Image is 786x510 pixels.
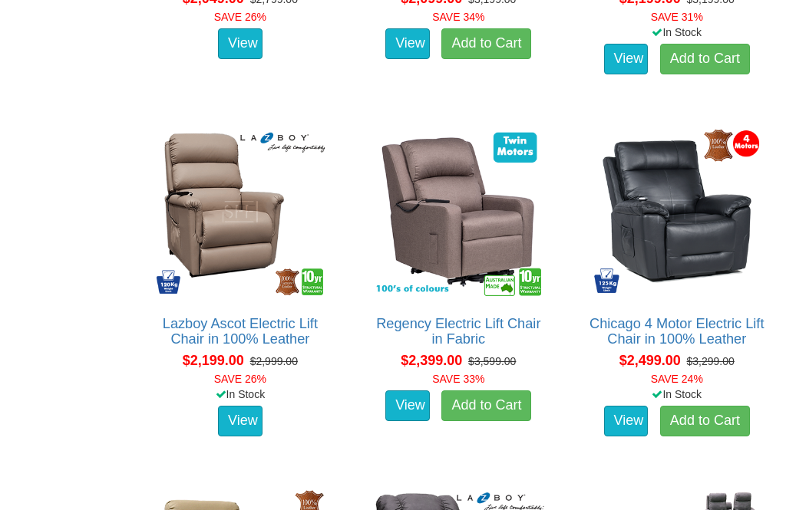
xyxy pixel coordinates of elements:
[369,123,547,301] img: Regency Electric Lift Chair in Fabric
[218,28,263,59] a: View
[140,387,341,402] div: In Stock
[619,353,681,368] span: $2,499.00
[468,355,516,367] del: $3,599.00
[651,11,703,23] font: SAVE 31%
[588,123,766,301] img: Chicago 4 Motor Electric Lift Chair in 100% Leather
[376,316,540,347] a: Regency Electric Lift Chair in Fabric
[163,316,318,347] a: Lazboy Ascot Electric Lift Chair in 100% Leather
[576,387,778,402] div: In Stock
[651,373,703,385] font: SAVE 24%
[385,390,430,421] a: View
[214,11,266,23] font: SAVE 26%
[660,406,750,436] a: Add to Cart
[441,390,531,421] a: Add to Cart
[576,25,778,40] div: In Stock
[151,123,329,301] img: Lazboy Ascot Electric Lift Chair in 100% Leather
[432,11,484,23] font: SAVE 34%
[660,44,750,74] a: Add to Cart
[401,353,462,368] span: $2,399.00
[183,353,244,368] span: $2,199.00
[432,373,484,385] font: SAVE 33%
[604,406,649,436] a: View
[214,373,266,385] font: SAVE 26%
[218,406,263,436] a: View
[604,44,649,74] a: View
[385,28,430,59] a: View
[687,355,735,367] del: $3,299.00
[441,28,531,59] a: Add to Cart
[589,316,764,347] a: Chicago 4 Motor Electric Lift Chair in 100% Leather
[250,355,298,367] del: $2,999.00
